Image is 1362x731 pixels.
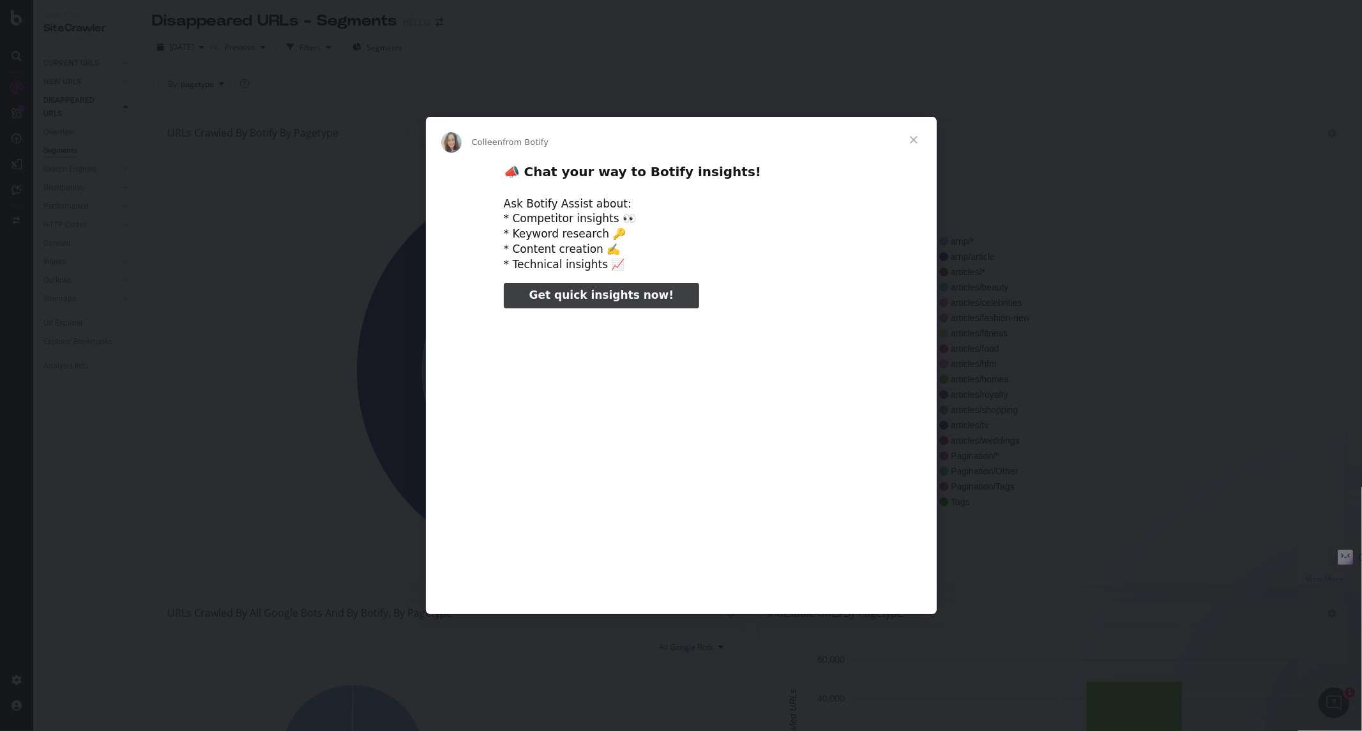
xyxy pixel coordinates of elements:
img: Profile image for Colleen [441,132,462,153]
a: Get quick insights now! [504,283,699,308]
span: from Botify [503,137,549,147]
span: Colleen [472,137,503,147]
video: Play video [415,319,948,585]
span: Close [891,117,937,163]
span: Get quick insights now! [529,289,674,301]
h2: 📣 Chat your way to Botify insights! [504,163,859,187]
div: Ask Botify Assist about: * Competitor insights 👀 * Keyword research 🔑 * Content creation ✍️ * Tec... [504,197,859,273]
